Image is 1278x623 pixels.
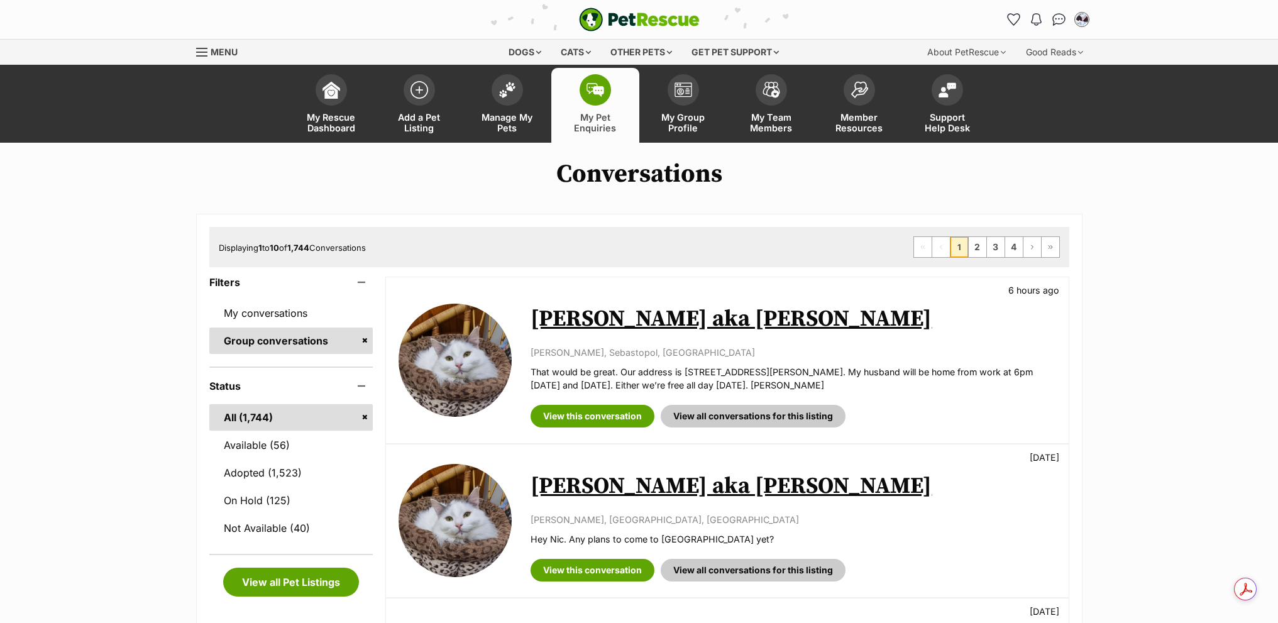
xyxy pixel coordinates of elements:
[831,112,888,133] span: Member Resources
[219,243,366,253] span: Displaying to of Conversations
[209,380,373,392] header: Status
[919,112,976,133] span: Support Help Desk
[914,237,932,257] span: First page
[410,81,428,99] img: add-pet-listing-icon-0afa8454b4691262ce3f59096e99ab1cd57d4a30225e0717b998d2c9b9846f56.svg
[322,81,340,99] img: dashboard-icon-eb2f2d2d3e046f16d808141f083e7271f6b2e854fb5c12c21221c1fb7104beca.svg
[1017,40,1092,65] div: Good Reads
[655,112,712,133] span: My Group Profile
[209,277,373,288] header: Filters
[1030,605,1059,618] p: [DATE]
[913,236,1060,258] nav: Pagination
[531,472,932,500] a: [PERSON_NAME] aka [PERSON_NAME]
[1030,451,1059,464] p: [DATE]
[567,112,624,133] span: My Pet Enquiries
[1004,9,1024,30] a: Favourites
[1052,13,1066,26] img: chat-41dd97257d64d25036548639549fe6c8038ab92f7586957e7f3b1b290dea8141.svg
[743,112,800,133] span: My Team Members
[950,237,968,257] span: Page 1
[375,68,463,143] a: Add a Pet Listing
[918,40,1015,65] div: About PetRescue
[939,82,956,97] img: help-desk-icon-fdf02630f3aa405de69fd3d07c3f3aa587a6932b1a1747fa1d2bba05be0121f9.svg
[499,82,516,98] img: manage-my-pets-icon-02211641906a0b7f246fdf0571729dbe1e7629f14944591b6c1af311fb30b64b.svg
[1005,237,1023,257] a: Page 4
[287,68,375,143] a: My Rescue Dashboard
[531,305,932,333] a: [PERSON_NAME] aka [PERSON_NAME]
[211,47,238,57] span: Menu
[969,237,986,257] a: Page 2
[209,515,373,541] a: Not Available (40)
[1076,13,1088,26] img: catherine blew profile pic
[579,8,700,31] a: PetRescue
[399,304,512,417] img: Jamilla aka Milla
[479,112,536,133] span: Manage My Pets
[196,40,246,62] a: Menu
[903,68,991,143] a: Support Help Desk
[602,40,681,65] div: Other pets
[815,68,903,143] a: Member Resources
[209,432,373,458] a: Available (56)
[1072,9,1092,30] button: My account
[1031,13,1041,26] img: notifications-46538b983faf8c2785f20acdc204bb7945ddae34d4c08c2a6579f10ce5e182be.svg
[675,82,692,97] img: group-profile-icon-3fa3cf56718a62981997c0bc7e787c4b2cf8bcc04b72c1350f741eb67cf2f40e.svg
[639,68,727,143] a: My Group Profile
[209,404,373,431] a: All (1,744)
[531,559,654,582] a: View this conversation
[1023,237,1041,257] a: Next page
[552,40,600,65] div: Cats
[987,237,1005,257] a: Page 3
[209,328,373,354] a: Group conversations
[531,513,1055,526] p: [PERSON_NAME], [GEOGRAPHIC_DATA], [GEOGRAPHIC_DATA]
[391,112,448,133] span: Add a Pet Listing
[209,460,373,486] a: Adopted (1,523)
[209,487,373,514] a: On Hold (125)
[531,365,1055,392] p: That would be great. Our address is [STREET_ADDRESS][PERSON_NAME]. My husband will be home from w...
[258,243,262,253] strong: 1
[223,568,359,597] a: View all Pet Listings
[851,81,868,98] img: member-resources-icon-8e73f808a243e03378d46382f2149f9095a855e16c252ad45f914b54edf8863c.svg
[463,68,551,143] a: Manage My Pets
[932,237,950,257] span: Previous page
[1049,9,1069,30] a: Conversations
[287,243,309,253] strong: 1,744
[1042,237,1059,257] a: Last page
[727,68,815,143] a: My Team Members
[500,40,550,65] div: Dogs
[661,405,846,427] a: View all conversations for this listing
[1004,9,1092,30] ul: Account quick links
[303,112,360,133] span: My Rescue Dashboard
[531,346,1055,359] p: [PERSON_NAME], Sebastopol, [GEOGRAPHIC_DATA]
[209,300,373,326] a: My conversations
[270,243,279,253] strong: 10
[551,68,639,143] a: My Pet Enquiries
[661,559,846,582] a: View all conversations for this listing
[683,40,788,65] div: Get pet support
[1008,284,1059,297] p: 6 hours ago
[763,82,780,98] img: team-members-icon-5396bd8760b3fe7c0b43da4ab00e1e3bb1a5d9ba89233759b79545d2d3fc5d0d.svg
[587,83,604,97] img: pet-enquiries-icon-7e3ad2cf08bfb03b45e93fb7055b45f3efa6380592205ae92323e6603595dc1f.svg
[531,405,654,427] a: View this conversation
[531,532,1055,546] p: Hey Nic. Any plans to come to [GEOGRAPHIC_DATA] yet?
[399,464,512,577] img: Jamilla aka Milla
[579,8,700,31] img: logo-e224e6f780fb5917bec1dbf3a21bbac754714ae5b6737aabdf751b685950b380.svg
[1027,9,1047,30] button: Notifications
